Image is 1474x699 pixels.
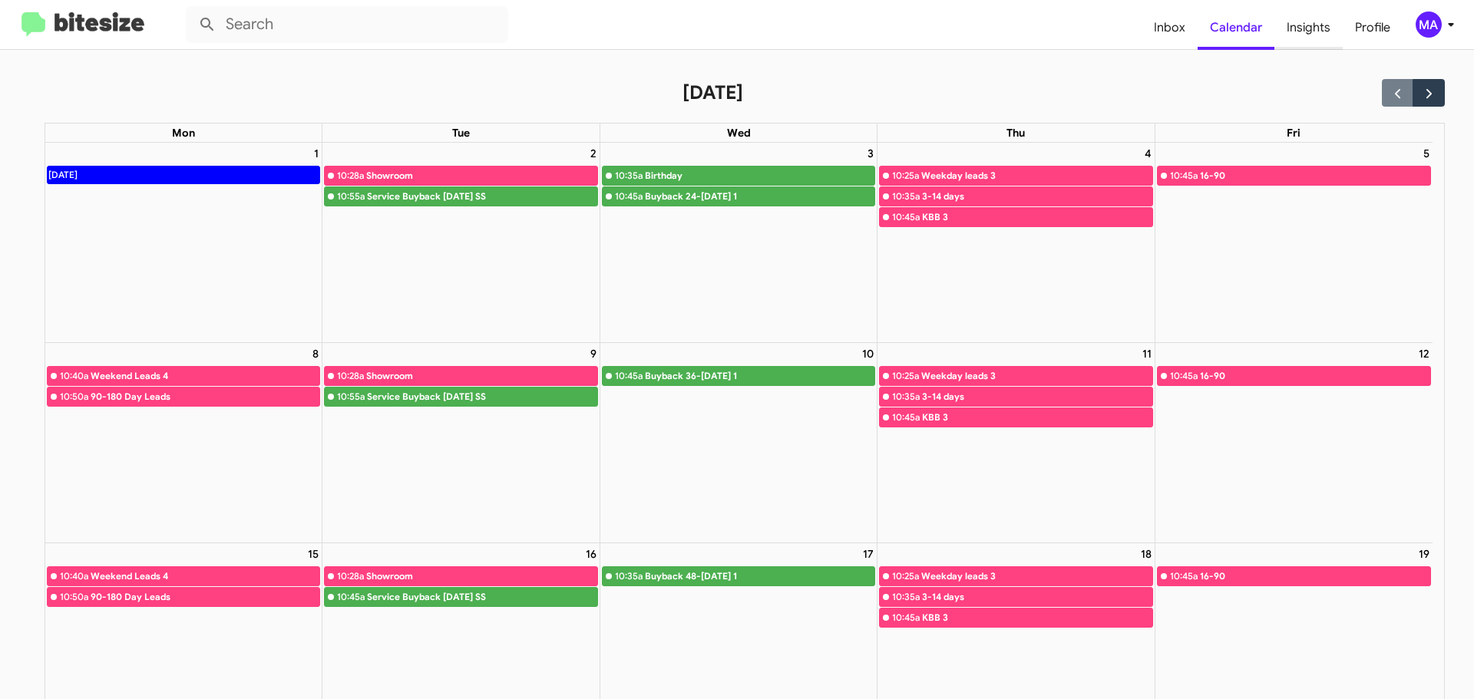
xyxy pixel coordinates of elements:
[91,569,320,584] div: Weekend Leads 4
[322,143,600,343] td: September 2, 2025
[892,389,920,404] div: 10:35a
[45,143,322,343] td: September 1, 2025
[1274,5,1343,50] a: Insights
[892,610,920,625] div: 10:45a
[892,209,920,225] div: 10:45a
[587,143,600,164] a: September 2, 2025
[615,189,643,204] div: 10:45a
[682,81,743,105] h2: [DATE]
[337,368,364,384] div: 10:28a
[1200,168,1430,183] div: 16-90
[367,589,597,605] div: Service Buyback [DATE] SS
[1155,143,1432,343] td: September 5, 2025
[1138,543,1155,565] a: September 18, 2025
[1420,143,1433,164] a: September 5, 2025
[91,368,320,384] div: Weekend Leads 4
[892,589,920,605] div: 10:35a
[1413,79,1444,106] button: Next month
[1142,5,1198,50] a: Inbox
[337,189,365,204] div: 10:55a
[600,342,877,543] td: September 10, 2025
[1403,12,1457,38] button: MA
[322,342,600,543] td: September 9, 2025
[309,343,322,364] a: September 8, 2025
[60,368,88,384] div: 10:40a
[922,209,1152,225] div: KBB 3
[724,124,754,142] a: Wednesday
[60,389,88,404] div: 10:50a
[1416,12,1442,38] div: MA
[367,189,597,204] div: Service Buyback [DATE] SS
[859,343,877,364] a: September 10, 2025
[1284,124,1304,142] a: Friday
[645,189,874,204] div: Buyback 24-[DATE] 1
[449,124,473,142] a: Tuesday
[877,143,1155,343] td: September 4, 2025
[60,569,88,584] div: 10:40a
[877,342,1155,543] td: September 11, 2025
[1198,5,1274,50] a: Calendar
[645,569,874,584] div: Buyback 48-[DATE] 1
[337,389,365,404] div: 10:55a
[60,589,88,605] div: 10:50a
[645,168,874,183] div: Birthday
[366,368,597,384] div: Showroom
[1170,569,1198,584] div: 10:45a
[892,168,919,183] div: 10:25a
[583,543,600,565] a: September 16, 2025
[367,389,597,404] div: Service Buyback [DATE] SS
[921,368,1152,384] div: Weekday leads 3
[91,389,320,404] div: 90-180 Day Leads
[892,189,920,204] div: 10:35a
[91,589,320,605] div: 90-180 Day Leads
[892,410,920,425] div: 10:45a
[169,124,198,142] a: Monday
[45,342,322,543] td: September 8, 2025
[337,569,364,584] div: 10:28a
[366,569,597,584] div: Showroom
[615,569,643,584] div: 10:35a
[600,143,877,343] td: September 3, 2025
[922,410,1152,425] div: KBB 3
[1170,168,1198,183] div: 10:45a
[860,543,877,565] a: September 17, 2025
[587,343,600,364] a: September 9, 2025
[1382,79,1413,106] button: Previous month
[921,168,1152,183] div: Weekday leads 3
[186,6,508,43] input: Search
[1139,343,1155,364] a: September 11, 2025
[1416,543,1433,565] a: September 19, 2025
[1200,569,1430,584] div: 16-90
[922,389,1152,404] div: 3-14 days
[892,569,919,584] div: 10:25a
[1155,342,1432,543] td: September 12, 2025
[1200,368,1430,384] div: 16-90
[615,368,643,384] div: 10:45a
[1170,368,1198,384] div: 10:45a
[615,168,643,183] div: 10:35a
[337,168,364,183] div: 10:28a
[1003,124,1028,142] a: Thursday
[864,143,877,164] a: September 3, 2025
[1142,143,1155,164] a: September 4, 2025
[922,189,1152,204] div: 3-14 days
[922,589,1152,605] div: 3-14 days
[645,368,874,384] div: Buyback 36-[DATE] 1
[337,589,365,605] div: 10:45a
[366,168,597,183] div: Showroom
[311,143,322,164] a: September 1, 2025
[48,167,78,183] div: [DATE]
[1343,5,1403,50] a: Profile
[922,610,1152,625] div: KBB 3
[921,569,1152,584] div: Weekday leads 3
[305,543,322,565] a: September 15, 2025
[892,368,919,384] div: 10:25a
[1416,343,1433,364] a: September 12, 2025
